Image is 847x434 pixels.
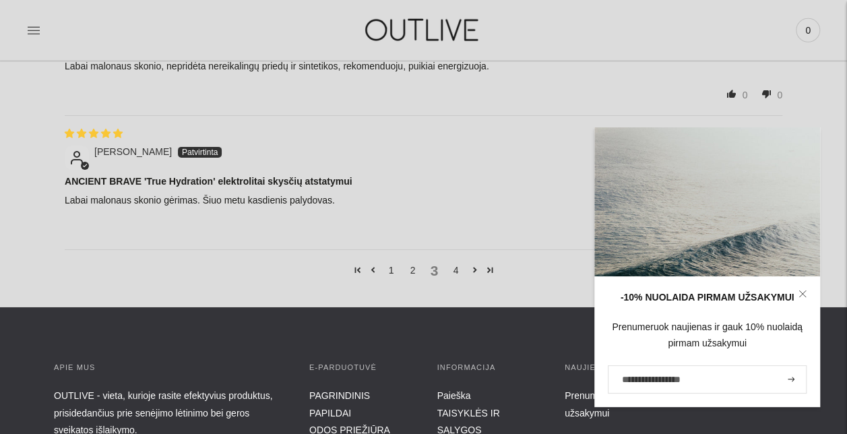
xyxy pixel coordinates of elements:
[608,319,807,352] div: Prenumeruok naujienas ir gauk 10% nuolaidą pirmam užsakymui
[350,262,365,278] a: Page 1
[65,175,782,189] b: ANCIENT BRAVE 'True Hydration' elektrolitai skysčių atstatymui
[796,15,820,45] a: 0
[65,60,782,73] p: Labai malonaus skonio, nepridėta nereikalingų priedų ir sintetikos, rekomenduoju, puikiai energiz...
[365,262,381,278] a: Page 2
[94,146,172,157] span: [PERSON_NAME]
[565,361,793,375] h3: Naujienlaiškiai
[759,127,782,137] span: [DATE]
[565,387,793,421] div: Prenumeruok naujienas ir gauk -10% pirmam užsakymui
[755,84,777,104] span: down
[742,90,747,100] span: 0
[381,263,402,278] a: Page 1
[309,390,370,401] a: PAGRINDINIS
[309,408,351,418] a: PAPILDAI
[402,263,424,278] a: Page 2
[445,263,467,278] a: Page 4
[777,90,782,100] span: 0
[482,262,498,278] a: Page 4
[339,7,507,53] img: OUTLIVE
[437,390,471,401] a: Paieška
[608,290,807,306] div: -10% NUOLAIDA PIRMAM UŽSAKYMUI
[437,361,538,375] h3: INFORMACIJA
[54,361,282,375] h3: APIE MUS
[65,128,123,139] span: 5 star review
[720,84,742,104] span: up
[309,361,410,375] h3: E-parduotuvė
[65,194,782,208] p: Labai malonaus skonio gėrimas. Šiuo metu kasdienis palydovas.
[467,262,482,278] a: Page 4
[798,21,817,40] span: 0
